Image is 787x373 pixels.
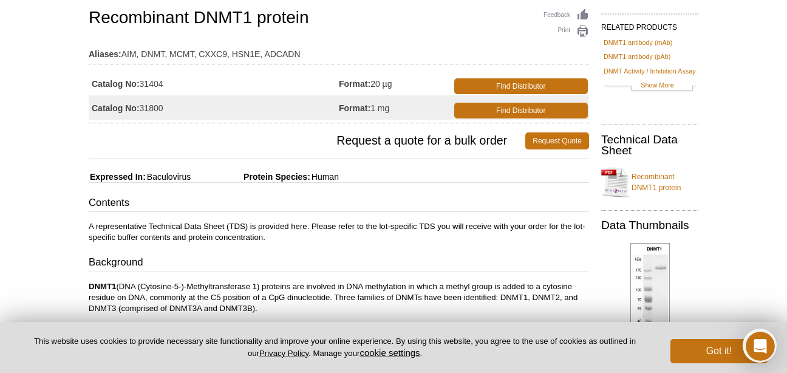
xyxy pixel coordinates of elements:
[339,71,451,95] td: 20 µg
[89,49,121,60] strong: Aliases:
[92,103,140,114] strong: Catalog No:
[193,172,310,182] span: Protein Species:
[525,132,589,149] a: Request Quote
[339,95,451,120] td: 1 mg
[543,9,589,22] a: Feedback
[601,13,698,35] h2: RELATED PRODUCTS
[19,336,650,359] p: This website uses cookies to provide necessary site functionality and improve your online experie...
[543,25,589,38] a: Print
[89,132,525,149] span: Request a quote for a bulk order
[601,164,698,200] a: Recombinant DNMT1 protein
[630,243,670,338] img: DNMT1 protein Coomassie gel
[601,134,698,156] h2: Technical Data Sheet
[670,339,768,363] button: Got it!
[89,196,589,213] h3: Contents
[89,255,589,272] h3: Background
[339,78,370,89] strong: Format:
[89,95,339,120] td: 31800
[89,282,116,291] strong: DNMT1
[92,78,140,89] strong: Catalog No:
[604,37,672,48] a: DNMT1 antibody (mAb)
[454,103,588,118] a: Find Distributor
[146,172,191,182] span: Baculovirus
[310,172,339,182] span: Human
[604,51,670,62] a: DNMT1 antibody (pAb)
[89,71,339,95] td: 31404
[89,221,589,243] p: A representative Technical Data Sheet (TDS) is provided here. Please refer to the lot-specific TD...
[746,332,775,361] iframe: Intercom live chat
[359,347,420,358] button: cookie settings
[339,103,370,114] strong: Format:
[259,349,308,358] a: Privacy Policy
[89,9,589,29] h1: Recombinant DNMT1 protein
[454,78,588,94] a: Find Distributor
[743,329,777,363] iframe: Intercom live chat discovery launcher
[604,66,696,77] a: DNMT Activity / Inhibition Assay
[89,172,146,182] span: Expressed In:
[89,41,589,61] td: AIM, DNMT, MCMT, CXXC9, HSN1E, ADCADN
[604,80,696,94] a: Show More
[601,220,698,231] h2: Data Thumbnails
